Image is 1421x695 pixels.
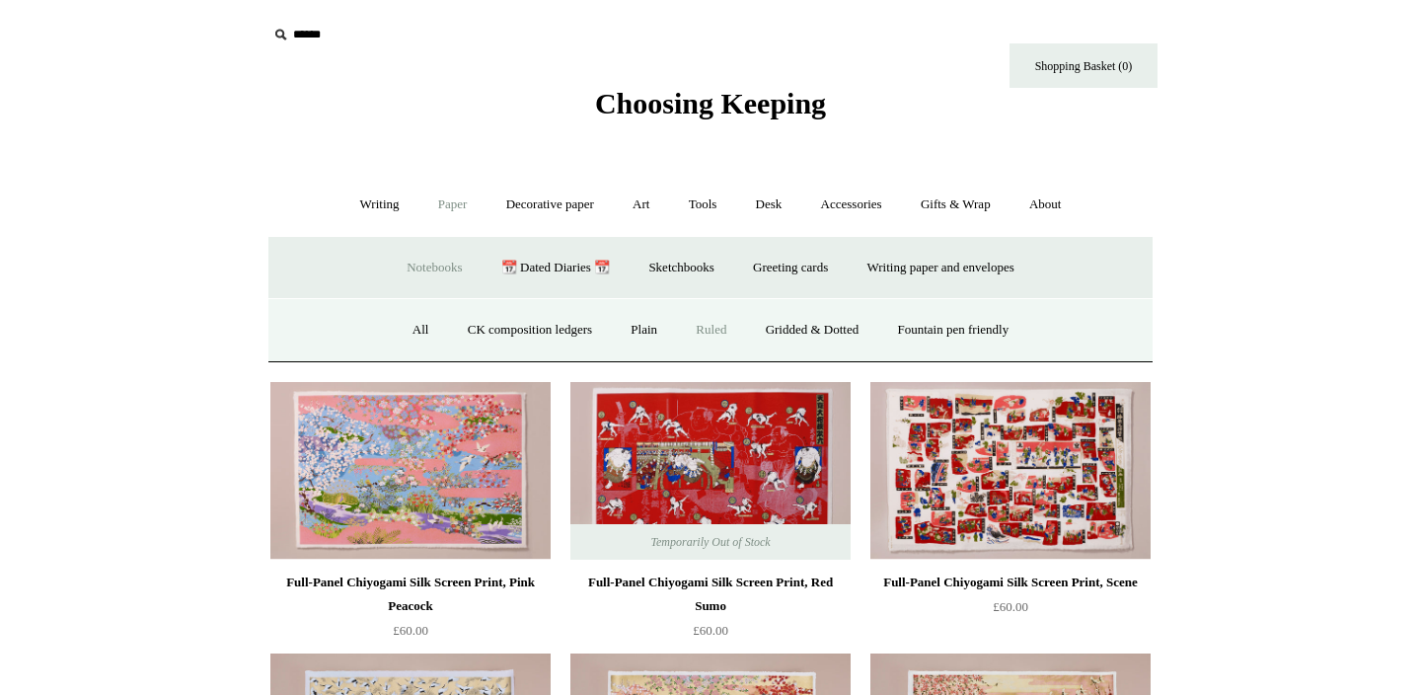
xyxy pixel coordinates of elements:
a: 📆 Dated Diaries 📆 [484,242,628,294]
div: Full-Panel Chiyogami Silk Screen Print, Scene [875,571,1146,594]
a: Fountain pen friendly [880,304,1027,356]
span: £60.00 [393,623,428,638]
a: Full-Panel Chiyogami Silk Screen Print, Red Sumo Full-Panel Chiyogami Silk Screen Print, Red Sumo... [570,382,851,560]
div: Full-Panel Chiyogami Silk Screen Print, Pink Peacock [275,571,546,618]
a: Sketchbooks [631,242,731,294]
a: Plain [613,304,675,356]
a: CK composition ledgers [450,304,610,356]
a: Full-Panel Chiyogami Silk Screen Print, Scene Full-Panel Chiyogami Silk Screen Print, Scene [870,382,1151,560]
span: £60.00 [993,599,1028,614]
a: Tools [671,179,735,231]
a: Full-Panel Chiyogami Silk Screen Print, Pink Peacock Full-Panel Chiyogami Silk Screen Print, Pink... [270,382,551,560]
img: Full-Panel Chiyogami Silk Screen Print, Red Sumo [570,382,851,560]
a: Gridded & Dotted [748,304,877,356]
a: Writing paper and envelopes [850,242,1032,294]
a: Full-Panel Chiyogami Silk Screen Print, Scene £60.00 [870,571,1151,652]
a: Shopping Basket (0) [1010,43,1158,88]
a: Gifts & Wrap [903,179,1009,231]
a: Accessories [803,179,900,231]
a: Full-Panel Chiyogami Silk Screen Print, Pink Peacock £60.00 [270,571,551,652]
img: Full-Panel Chiyogami Silk Screen Print, Pink Peacock [270,382,551,560]
div: Full-Panel Chiyogami Silk Screen Print, Red Sumo [575,571,846,618]
a: All [395,304,447,356]
a: Desk [738,179,800,231]
span: Choosing Keeping [595,87,826,119]
a: Decorative paper [488,179,612,231]
a: Art [615,179,667,231]
a: Ruled [678,304,744,356]
a: About [1011,179,1080,231]
span: £60.00 [693,623,728,638]
a: Greeting cards [735,242,846,294]
span: Temporarily Out of Stock [631,524,789,560]
a: Writing [342,179,417,231]
a: Full-Panel Chiyogami Silk Screen Print, Red Sumo £60.00 [570,571,851,652]
a: Choosing Keeping [595,103,826,116]
img: Full-Panel Chiyogami Silk Screen Print, Scene [870,382,1151,560]
a: Notebooks [389,242,480,294]
a: Paper [420,179,486,231]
